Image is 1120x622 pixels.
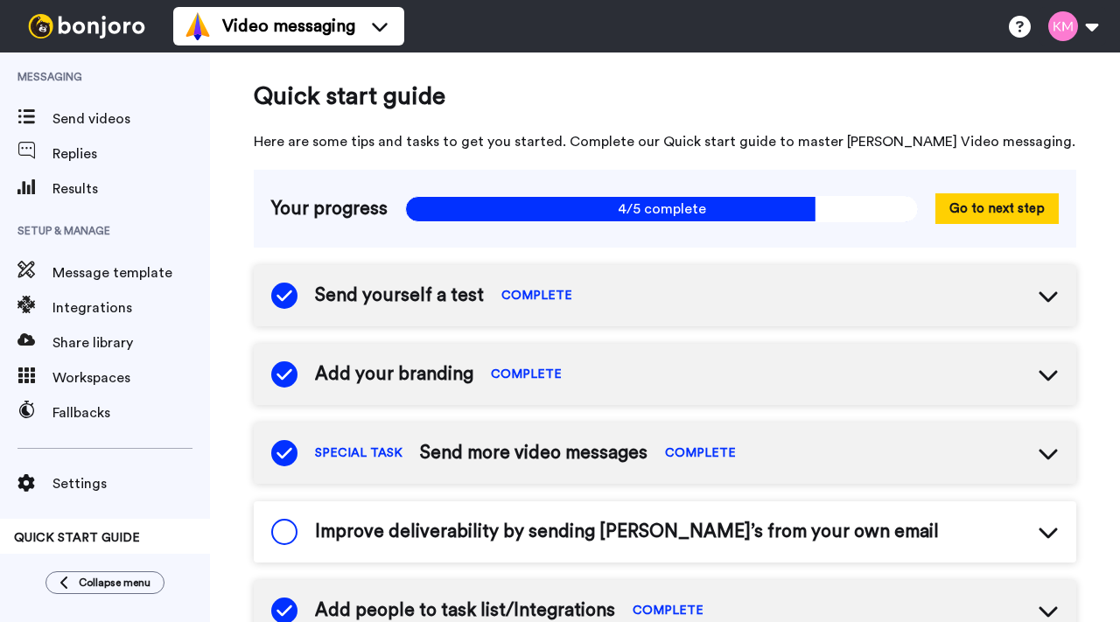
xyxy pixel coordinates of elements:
[52,473,210,494] span: Settings
[52,262,210,283] span: Message template
[52,402,210,423] span: Fallbacks
[21,14,152,38] img: bj-logo-header-white.svg
[52,367,210,388] span: Workspaces
[935,193,1059,224] button: Go to next step
[254,79,1076,114] span: Quick start guide
[14,532,140,544] span: QUICK START GUIDE
[405,196,918,222] span: 4/5 complete
[184,12,212,40] img: vm-color.svg
[315,444,402,462] span: SPECIAL TASK
[52,332,210,353] span: Share library
[315,519,939,545] span: Improve deliverability by sending [PERSON_NAME]’s from your own email
[271,196,388,222] span: Your progress
[315,361,473,388] span: Add your branding
[222,14,355,38] span: Video messaging
[79,576,150,590] span: Collapse menu
[633,602,703,619] span: COMPLETE
[501,287,572,304] span: COMPLETE
[491,366,562,383] span: COMPLETE
[420,440,647,466] span: Send more video messages
[52,297,210,318] span: Integrations
[665,444,736,462] span: COMPLETE
[52,143,210,164] span: Replies
[45,571,164,594] button: Collapse menu
[52,178,210,199] span: Results
[254,131,1076,152] span: Here are some tips and tasks to get you started. Complete our Quick start guide to master [PERSON...
[52,108,210,129] span: Send videos
[315,283,484,309] span: Send yourself a test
